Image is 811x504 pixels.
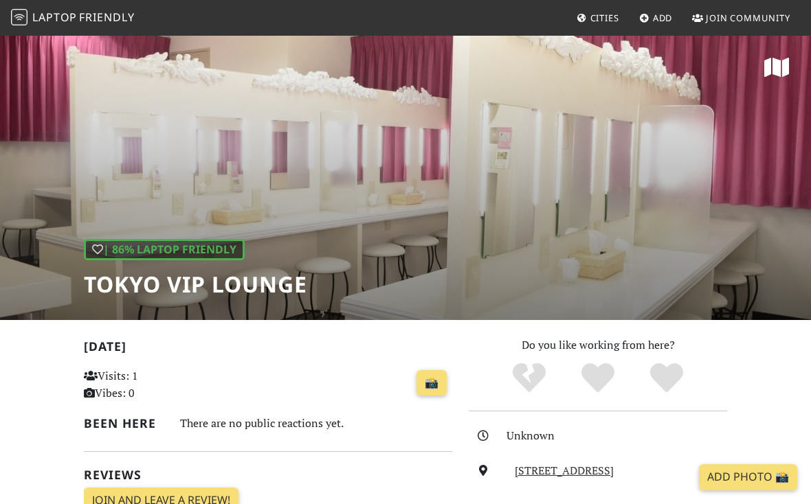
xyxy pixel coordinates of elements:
[180,413,452,433] div: There are no public reactions yet.
[84,367,196,402] p: Visits: 1 Vibes: 0
[416,370,447,396] a: 📸
[32,10,77,25] span: Laptop
[79,10,134,25] span: Friendly
[634,5,678,30] a: Add
[687,5,796,30] a: Join Community
[590,12,619,24] span: Cities
[571,5,625,30] a: Cities
[469,336,727,354] p: Do you like working from here?
[495,361,564,396] div: No
[507,427,735,445] div: Unknown
[564,361,632,396] div: Yes
[84,339,452,359] h2: [DATE]
[632,361,701,396] div: Definitely!
[84,271,307,297] h1: Tokyo VIP Lounge
[515,463,614,478] a: [STREET_ADDRESS]
[84,416,164,431] h2: Been here
[84,239,245,261] div: | 86% Laptop Friendly
[11,9,27,25] img: LaptopFriendly
[699,464,797,490] a: Add Photo 📸
[84,468,452,482] h2: Reviews
[653,12,673,24] span: Add
[11,6,135,30] a: LaptopFriendly LaptopFriendly
[706,12,790,24] span: Join Community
